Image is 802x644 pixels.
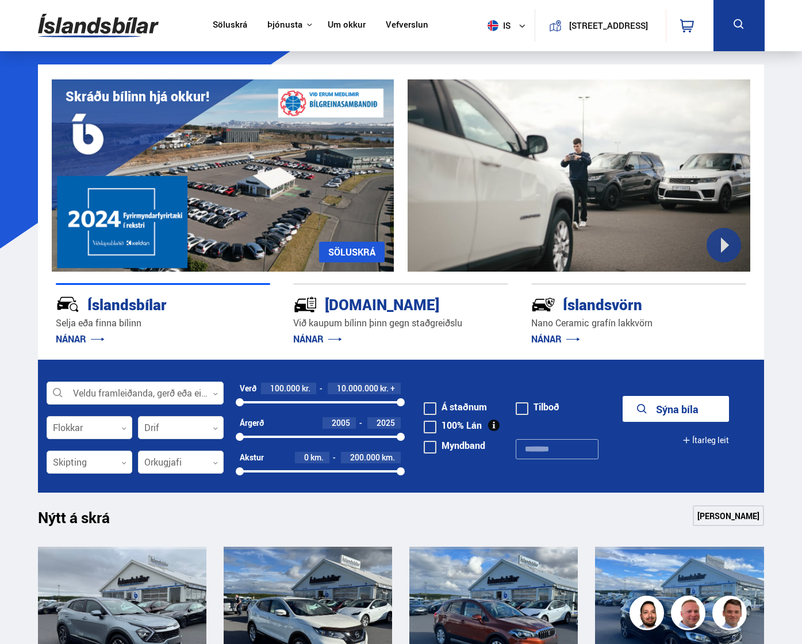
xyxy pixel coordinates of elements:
span: is [483,20,512,31]
a: Vefverslun [386,20,428,32]
p: Við kaupum bílinn þinn gegn staðgreiðslu [293,317,508,330]
button: Sýna bíla [623,396,729,422]
span: kr. [380,384,389,393]
div: Íslandsbílar [56,294,230,314]
span: 100.000 [270,383,300,394]
span: 0 [304,452,309,463]
label: 100% Lán [424,421,482,430]
h1: Skráðu bílinn hjá okkur! [66,89,209,104]
img: tr5P-W3DuiFaO7aO.svg [293,292,317,317]
a: NÁNAR [56,333,105,345]
button: is [483,9,535,43]
h1: Nýtt á skrá [38,509,130,533]
label: Á staðnum [424,402,487,411]
a: Söluskrá [213,20,247,32]
a: NÁNAR [531,333,580,345]
a: SÖLUSKRÁ [319,242,385,262]
label: Myndband [424,441,485,450]
a: [PERSON_NAME] [693,505,764,526]
span: 10.000.000 [337,383,378,394]
span: 2025 [377,417,395,428]
div: Íslandsvörn [531,294,705,314]
p: Selja eða finna bílinn [56,317,271,330]
span: 2005 [332,417,350,428]
img: G0Ugv5HjCgRt.svg [38,7,159,44]
div: Akstur [240,453,264,462]
label: Tilboð [516,402,559,411]
img: siFngHWaQ9KaOqBr.png [673,597,707,632]
img: eKx6w-_Home_640_.png [52,79,394,272]
div: Verð [240,384,256,393]
a: Um okkur [328,20,366,32]
button: [STREET_ADDRESS] [566,21,651,31]
a: [STREET_ADDRESS] [542,9,659,42]
span: km. [310,453,324,462]
img: FbJEzSuNWCJXmdc-.webp [714,597,749,632]
a: NÁNAR [293,333,342,345]
p: Nano Ceramic grafín lakkvörn [531,317,746,330]
div: [DOMAIN_NAME] [293,294,467,314]
img: nhp88E3Fdnt1Opn2.png [631,597,666,632]
img: -Svtn6bYgwAsiwNX.svg [531,292,555,317]
span: + [390,384,395,393]
img: svg+xml;base64,PHN2ZyB4bWxucz0iaHR0cDovL3d3dy53My5vcmcvMjAwMC9zdmciIHdpZHRoPSI1MTIiIGhlaWdodD0iNT... [488,20,498,31]
button: Þjónusta [267,20,302,31]
img: JRvxyua_JYH6wB4c.svg [56,292,80,317]
div: Árgerð [240,418,264,428]
span: kr. [302,384,310,393]
span: 200.000 [350,452,380,463]
button: Ítarleg leit [682,427,729,453]
span: km. [382,453,395,462]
